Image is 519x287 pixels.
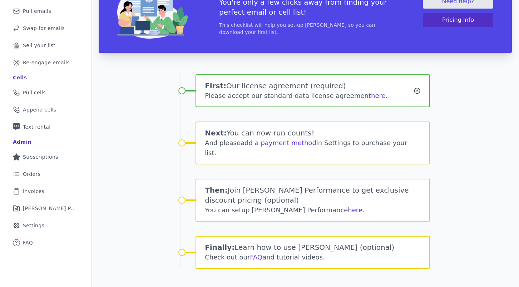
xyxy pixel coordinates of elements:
a: Subscriptions [6,149,85,165]
a: Pull cells [6,85,85,100]
span: Append cells [23,106,56,113]
a: Re-engage emails [6,55,85,70]
a: Invoices [6,183,85,199]
div: Cells [13,74,27,81]
span: Swap for emails [23,25,65,32]
a: Orders [6,166,85,182]
div: Admin [13,138,31,145]
span: First: [205,81,226,90]
span: [PERSON_NAME] Performance [23,205,77,212]
a: Swap for emails [6,20,85,36]
a: Pull emails [6,3,85,19]
div: Please accept our standard data license agreement [205,91,414,101]
div: Check out our and tutorial videos. [205,252,421,262]
a: Settings [6,218,85,233]
span: Text rental [23,123,51,130]
span: Subscriptions [23,153,58,160]
a: here [348,206,362,214]
a: add a payment method [241,139,316,147]
span: Pull emails [23,8,51,15]
button: Pricing info [423,13,493,27]
span: Next: [205,129,227,137]
div: And please in Settings to purchase your list. [205,138,421,158]
h1: You can now run counts! [205,128,421,138]
span: FAQ [23,239,33,246]
a: Append cells [6,102,85,118]
a: FAQ [250,253,262,261]
span: Sell your list [23,42,55,49]
span: Orders [23,170,40,178]
span: Then: [205,186,228,194]
a: Text rental [6,119,85,135]
span: Settings [23,222,44,229]
a: FAQ [6,235,85,251]
span: Finally: [205,243,234,252]
span: Invoices [23,188,44,195]
h1: Learn how to use [PERSON_NAME] (optional) [205,242,421,252]
div: You can setup [PERSON_NAME] Performance . [205,205,421,215]
span: Pull cells [23,89,46,96]
p: This checklist will help you set-up [PERSON_NAME] so you can download your first list. [219,21,391,36]
a: [PERSON_NAME] Performance [6,201,85,216]
h1: Join [PERSON_NAME] Performance to get exclusive discount pricing (optional) [205,185,421,205]
a: Sell your list [6,38,85,53]
h1: Our license agreement (required) [205,81,414,91]
span: Re-engage emails [23,59,70,66]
